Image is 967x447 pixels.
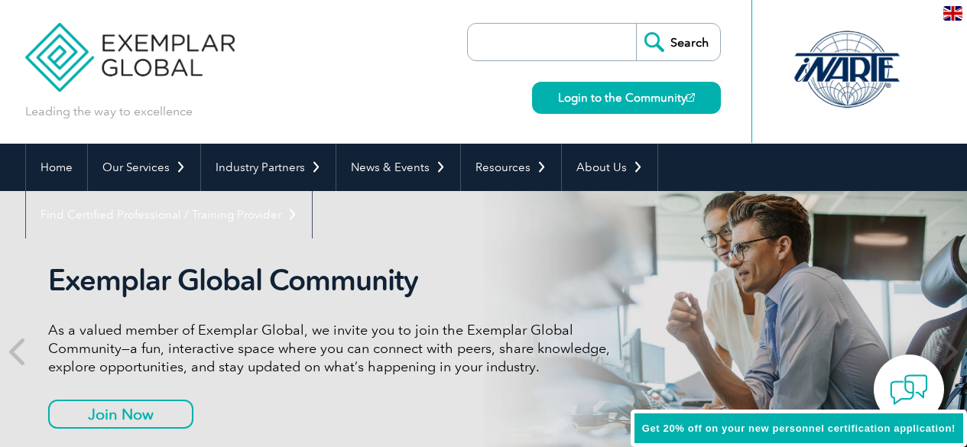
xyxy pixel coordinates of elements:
a: Login to the Community [532,82,721,114]
span: Get 20% off on your new personnel certification application! [642,423,956,434]
p: As a valued member of Exemplar Global, we invite you to join the Exemplar Global Community—a fun,... [48,321,621,376]
a: Join Now [48,400,193,429]
a: Find Certified Professional / Training Provider [26,191,312,238]
a: About Us [562,144,657,191]
a: Industry Partners [201,144,336,191]
a: News & Events [336,144,460,191]
img: contact-chat.png [890,371,928,409]
img: en [943,6,962,21]
a: Resources [461,144,561,191]
a: Home [26,144,87,191]
input: Search [636,24,720,60]
h2: Exemplar Global Community [48,263,621,298]
p: Leading the way to excellence [25,103,193,120]
a: Our Services [88,144,200,191]
img: open_square.png [686,93,695,102]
